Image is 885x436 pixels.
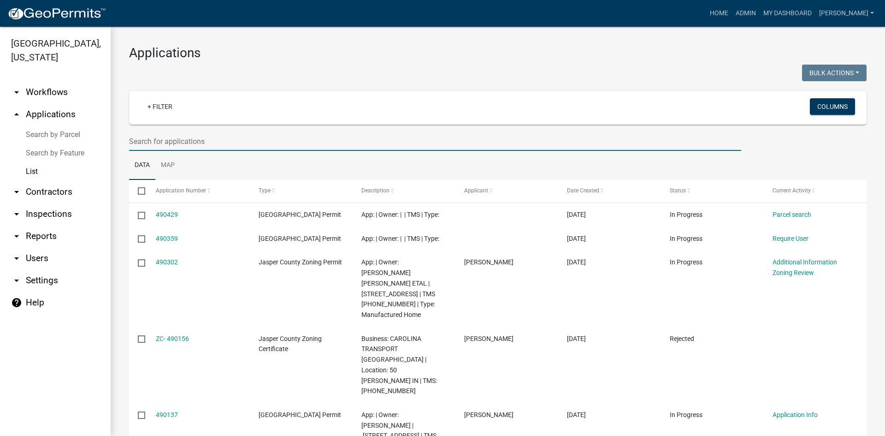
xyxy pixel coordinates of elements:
span: 10/08/2025 [567,411,586,418]
datatable-header-cell: Status [661,180,764,202]
input: Search for applications [129,132,741,151]
span: Richard Brown [464,411,513,418]
a: Map [155,151,180,180]
a: [PERSON_NAME] [815,5,878,22]
span: App: | Owner: | | TMS | Type: [361,235,439,242]
i: arrow_drop_down [11,209,22,220]
datatable-header-cell: Select [129,180,147,202]
span: Type [259,187,271,194]
span: App: | Owner: RIVERA JUAN JOSE PENA ETAL | 2105 Calf Pen Bay | TMS 020-00-03-086 | Type: Manufact... [361,258,435,318]
i: arrow_drop_down [11,253,22,264]
span: Application Number [156,187,206,194]
span: Description [361,187,389,194]
span: Applicant [464,187,488,194]
a: 490359 [156,235,178,242]
span: Current Activity [773,187,811,194]
datatable-header-cell: Description [353,180,455,202]
span: 10/08/2025 [567,335,586,342]
a: Admin [732,5,760,22]
i: arrow_drop_down [11,275,22,286]
span: Jasper County Zoning Certificate [259,335,322,353]
a: 490429 [156,211,178,218]
a: 490302 [156,258,178,266]
datatable-header-cell: Applicant [455,180,558,202]
i: arrow_drop_down [11,87,22,98]
span: Juan j pena [464,335,513,342]
a: + Filter [140,98,180,115]
span: Jasper County Building Permit [259,211,341,218]
button: Columns [810,98,855,115]
span: Business: CAROLINA TRANSPORT SOUTH STATE | Location: 50 GEORGE WILLIAMS IN | TMS: 020-00-03-086 [361,335,437,395]
datatable-header-cell: Application Number [147,180,249,202]
span: App: | Owner: | | TMS | Type: [361,211,439,218]
a: 490137 [156,411,178,418]
span: 10/09/2025 [567,235,586,242]
span: Jasper County Zoning Permit [259,258,342,266]
span: Rejected [670,335,694,342]
a: Application Info [773,411,818,418]
span: Jasper County Building Permit [259,411,341,418]
span: In Progress [670,258,702,266]
datatable-header-cell: Type [249,180,352,202]
a: Additional Information Zoning Review [773,258,837,276]
datatable-header-cell: Current Activity [764,180,867,202]
span: Jasper County Building Permit [259,235,341,242]
i: arrow_drop_down [11,186,22,197]
span: Status [670,187,686,194]
a: Data [129,151,155,180]
span: Date Created [567,187,599,194]
a: Home [706,5,732,22]
a: My Dashboard [760,5,815,22]
i: help [11,297,22,308]
button: Bulk Actions [802,65,867,81]
h3: Applications [129,45,867,61]
span: 10/09/2025 [567,258,586,266]
span: 10/09/2025 [567,211,586,218]
a: Parcel search [773,211,811,218]
span: Juan j pena [464,258,513,266]
i: arrow_drop_up [11,109,22,120]
datatable-header-cell: Date Created [558,180,661,202]
span: In Progress [670,235,702,242]
a: ZC- 490156 [156,335,189,342]
a: Require User [773,235,808,242]
span: In Progress [670,411,702,418]
i: arrow_drop_down [11,231,22,242]
span: In Progress [670,211,702,218]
